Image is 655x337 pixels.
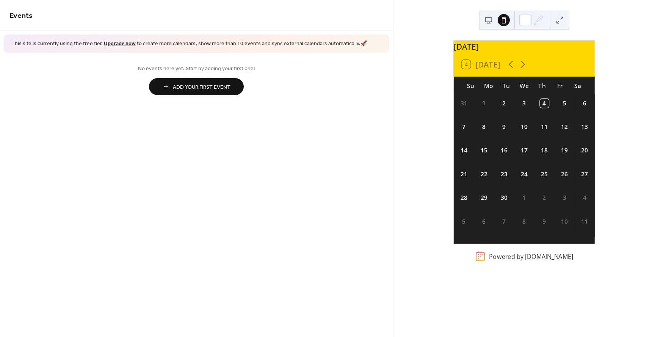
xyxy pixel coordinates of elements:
[173,83,230,91] span: Add Your First Event
[454,41,595,52] div: [DATE]
[479,122,488,131] div: 8
[462,77,479,94] div: Su
[459,99,468,108] div: 31
[479,193,488,202] div: 29
[569,77,587,94] div: Sa
[525,252,573,260] a: [DOMAIN_NAME]
[9,64,384,72] span: No events here yet. Start by adding your first one!
[515,77,533,94] div: We
[540,99,548,108] div: 4
[479,77,497,94] div: Mo
[104,39,136,49] a: Upgrade now
[520,146,528,155] div: 17
[479,146,488,155] div: 15
[459,170,468,179] div: 21
[479,217,488,226] div: 6
[489,252,573,260] div: Powered by
[580,217,589,226] div: 11
[540,217,548,226] div: 9
[580,122,589,131] div: 13
[540,193,548,202] div: 2
[500,99,508,108] div: 2
[497,77,515,94] div: Tu
[500,217,508,226] div: 7
[560,99,569,108] div: 5
[520,99,528,108] div: 3
[149,78,244,95] button: Add Your First Event
[459,217,468,226] div: 5
[9,8,33,23] span: Events
[479,170,488,179] div: 22
[520,217,528,226] div: 8
[500,193,508,202] div: 30
[459,193,468,202] div: 28
[560,146,569,155] div: 19
[580,146,589,155] div: 20
[540,146,548,155] div: 18
[520,122,528,131] div: 10
[560,217,569,226] div: 10
[560,122,569,131] div: 12
[520,170,528,179] div: 24
[580,99,589,108] div: 6
[11,40,367,48] span: This site is currently using the free tier. to create more calendars, show more than 10 events an...
[533,77,551,94] div: Th
[520,193,528,202] div: 1
[500,146,508,155] div: 16
[500,122,508,131] div: 9
[580,193,589,202] div: 4
[540,122,548,131] div: 11
[500,170,508,179] div: 23
[9,78,384,95] a: Add Your First Event
[459,122,468,131] div: 7
[540,170,548,179] div: 25
[560,170,569,179] div: 26
[580,170,589,179] div: 27
[459,146,468,155] div: 14
[479,99,488,108] div: 1
[551,77,569,94] div: Fr
[560,193,569,202] div: 3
